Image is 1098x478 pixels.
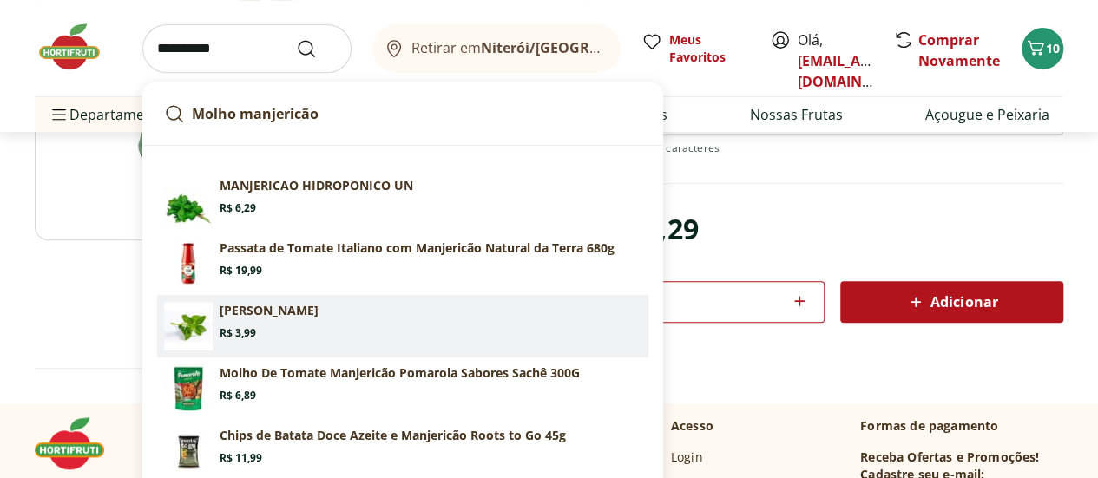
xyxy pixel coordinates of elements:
[481,38,679,57] b: Niterói/[GEOGRAPHIC_DATA]
[220,201,256,215] span: R$ 6,29
[798,29,875,92] span: Olá,
[671,417,713,435] p: Acesso
[918,30,1000,70] a: Comprar Novamente
[798,51,918,91] a: [EMAIL_ADDRESS][DOMAIN_NAME]
[164,302,213,350] img: Manjericão Unidade
[220,389,256,403] span: R$ 6,89
[157,170,648,232] a: PrincipalMANJERICAO HIDROPONICO UNR$ 6,29
[192,104,319,123] strong: Molho manjericão
[220,364,580,382] p: Molho De Tomate Manjericão Pomarola Sabores Sachê 300G
[860,449,1039,466] h3: Receba Ofertas e Promoções!
[411,40,603,56] span: Retirar em
[157,295,648,357] a: Manjericão Unidade[PERSON_NAME]R$ 3,99
[220,177,413,194] p: MANJERICAO HIDROPONICO UN
[1022,28,1063,69] button: Carrinho
[840,281,1063,323] button: Adicionar
[157,357,648,420] a: PrincipalMolho De Tomate Manjericão Pomarola Sabores Sachê 300GR$ 6,89
[750,104,843,125] a: Nossas Frutas
[157,232,648,295] a: Passata de Tomate Italiano com Manjericão Natural da Terra 680gPassata de Tomate Italiano com Man...
[164,239,213,288] img: Passata de Tomate Italiano com Manjericão Natural da Terra 680g
[641,31,749,66] a: Meus Favoritos
[142,24,352,73] input: search
[925,104,1049,125] a: Açougue e Peixaria
[164,177,213,226] img: Principal
[220,451,262,465] span: R$ 11,99
[860,417,1063,435] p: Formas de pagamento
[905,291,997,312] span: Adicionar
[49,94,69,135] button: Menu
[220,264,262,278] span: R$ 19,99
[296,38,338,59] button: Submit Search
[372,24,621,73] button: Retirar emNiterói/[GEOGRAPHIC_DATA]
[164,427,213,475] img: Chips de Batata Doce Azeite e Manjericão Roots to Go 45g
[164,364,213,413] img: Principal
[220,326,256,340] span: R$ 3,99
[1046,40,1060,56] span: 10
[669,31,749,66] span: Meus Favoritos
[35,21,122,73] img: Hortifruti
[220,427,566,444] p: Chips de Batata Doce Azeite e Manjericão Roots to Go 45g
[157,96,648,131] a: Molho manjericão
[220,239,615,257] p: Passata de Tomate Italiano com Manjericão Natural da Terra 680g
[35,417,122,469] img: Hortifruti
[671,449,703,466] a: Login
[220,302,319,319] p: [PERSON_NAME]
[49,94,174,135] span: Departamentos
